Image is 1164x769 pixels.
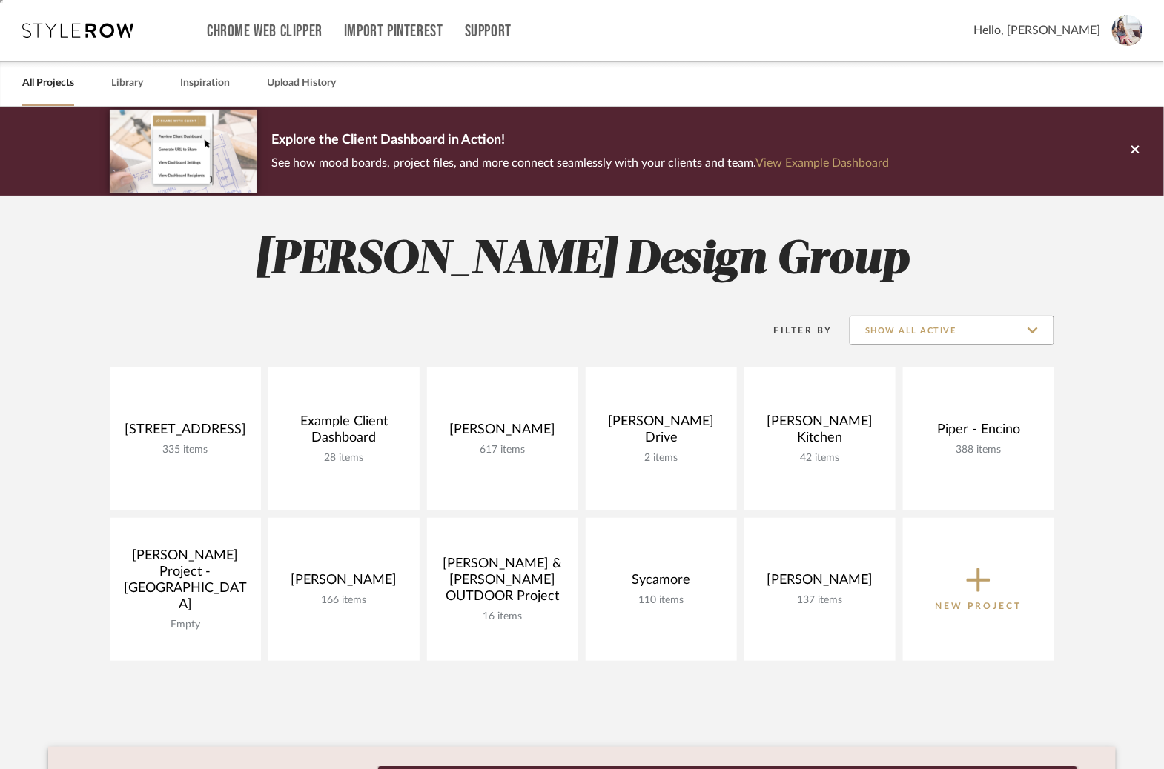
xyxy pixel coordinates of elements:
a: Inspiration [180,73,230,93]
div: [STREET_ADDRESS] [122,422,249,444]
a: Chrome Web Clipper [207,25,323,38]
a: Support [465,25,512,38]
a: Library [111,73,143,93]
div: 16 items [439,610,566,623]
div: 42 items [756,452,884,465]
span: Hello, [PERSON_NAME] [973,21,1101,39]
div: 28 items [280,452,408,465]
h2: [PERSON_NAME] Design Group [48,233,1116,288]
div: 166 items [280,594,408,607]
div: [PERSON_NAME] Drive [598,413,725,452]
div: Empty [122,619,249,631]
div: [PERSON_NAME] Project - [GEOGRAPHIC_DATA] [122,547,249,619]
img: avatar [1112,15,1143,46]
div: 137 items [756,594,884,607]
div: 2 items [598,452,725,465]
div: [PERSON_NAME] [280,572,408,594]
div: 617 items [439,444,566,456]
div: 110 items [598,594,725,607]
p: New Project [936,599,1022,613]
div: [PERSON_NAME] [756,572,884,594]
img: d5d033c5-7b12-40c2-a960-1ecee1989c38.png [110,110,257,192]
div: 388 items [915,444,1042,456]
a: Upload History [267,73,336,93]
div: Example Client Dashboard [280,413,408,452]
div: [PERSON_NAME] & [PERSON_NAME] OUTDOOR Project [439,556,566,610]
div: 335 items [122,444,249,456]
button: New Project [903,518,1054,661]
a: View Example Dashboard [755,157,889,169]
a: All Projects [22,73,74,93]
p: Explore the Client Dashboard in Action! [271,129,889,153]
div: Filter By [755,323,833,338]
div: [PERSON_NAME] Kitchen [756,413,884,452]
div: Piper - Encino [915,422,1042,444]
div: [PERSON_NAME] [439,422,566,444]
div: Sycamore [598,572,725,594]
p: See how mood boards, project files, and more connect seamlessly with your clients and team. [271,153,889,173]
a: Import Pinterest [344,25,443,38]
